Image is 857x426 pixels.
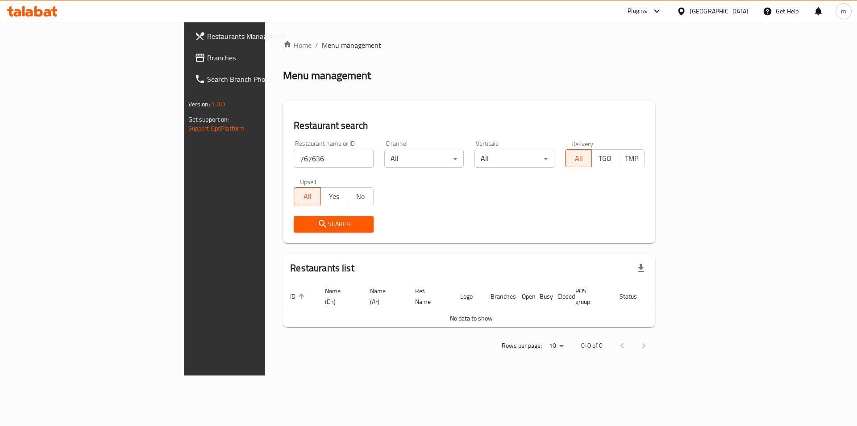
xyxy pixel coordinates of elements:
[571,140,594,147] label: Delivery
[294,216,374,232] button: Search
[370,286,397,307] span: Name (Ar)
[347,187,374,205] button: No
[212,98,225,110] span: 1.0.0
[545,339,567,353] div: Rows per page:
[188,114,229,125] span: Get support on:
[384,150,464,168] div: All
[533,283,550,310] th: Busy
[320,187,347,205] button: Yes
[595,152,615,165] span: TGO
[294,187,320,205] button: All
[187,68,327,90] a: Search Branch Phone
[207,52,320,63] span: Branches
[187,47,327,68] a: Branches
[294,150,374,168] input: Search for restaurant name or ID..
[207,74,320,84] span: Search Branch Phone
[294,119,645,132] h2: Restaurant search
[690,6,749,16] div: [GEOGRAPHIC_DATA]
[453,283,483,310] th: Logo
[575,286,602,307] span: POS group
[630,257,652,279] div: Export file
[565,149,592,167] button: All
[351,190,370,203] span: No
[207,31,320,42] span: Restaurants Management
[188,122,245,134] a: Support.OpsPlatform
[325,286,352,307] span: Name (En)
[622,152,641,165] span: TMP
[450,312,493,324] span: No data to show
[187,25,327,47] a: Restaurants Management
[290,262,354,275] h2: Restaurants list
[550,283,568,310] th: Closed
[483,283,515,310] th: Branches
[841,6,846,16] span: m
[620,291,649,302] span: Status
[474,150,554,168] div: All
[628,6,647,17] div: Plugins
[283,283,690,327] table: enhanced table
[322,40,381,51] span: Menu management
[569,152,588,165] span: All
[591,149,618,167] button: TGO
[515,283,533,310] th: Open
[324,190,344,203] span: Yes
[290,291,307,302] span: ID
[188,98,210,110] span: Version:
[283,40,655,51] nav: breadcrumb
[581,340,603,351] p: 0-0 of 0
[502,340,542,351] p: Rows per page:
[301,219,366,230] span: Search
[298,190,317,203] span: All
[283,68,371,83] h2: Menu management
[300,178,316,185] label: Upsell
[618,149,645,167] button: TMP
[415,286,442,307] span: Ref. Name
